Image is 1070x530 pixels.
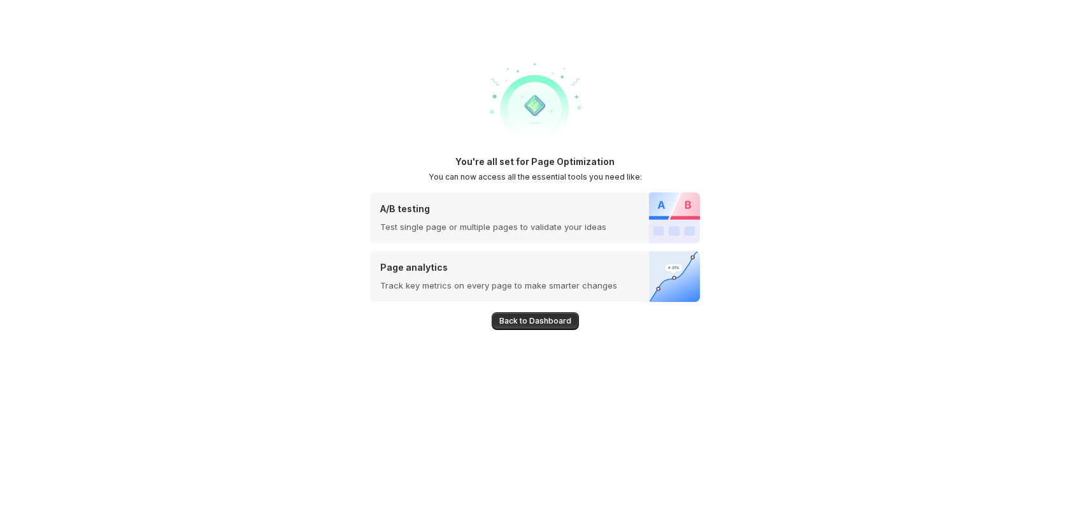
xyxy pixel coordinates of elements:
p: Track key metrics on every page to make smarter changes [380,279,617,292]
img: A/B testing [649,192,700,243]
img: welcome [484,54,586,155]
h1: You're all set for Page Optimization [455,155,615,168]
p: A/B testing [380,203,606,215]
span: Back to Dashboard [499,316,571,326]
button: Back to Dashboard [492,312,579,330]
img: Page analytics [649,251,700,302]
h2: You can now access all the essential tools you need like: [429,172,642,182]
p: Test single page or multiple pages to validate your ideas [380,220,606,233]
p: Page analytics [380,261,617,274]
